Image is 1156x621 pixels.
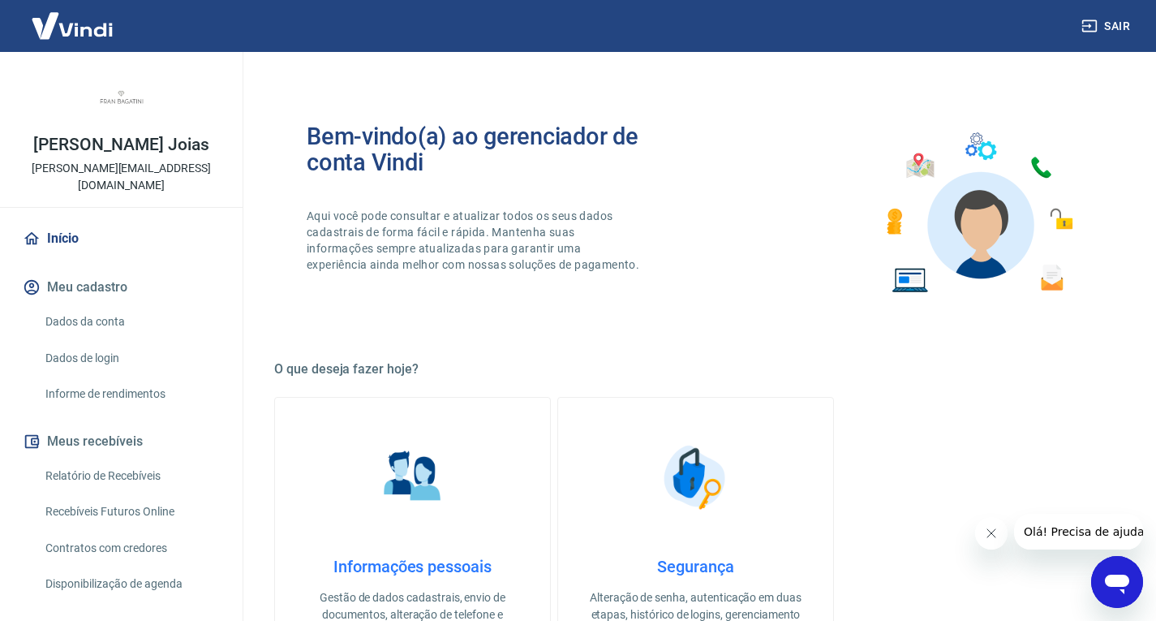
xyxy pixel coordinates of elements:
[584,557,807,576] h4: Segurança
[10,11,136,24] span: Olá! Precisa de ajuda?
[307,208,642,273] p: Aqui você pode consultar e atualizar todos os seus dados cadastrais de forma fácil e rápida. Mant...
[301,557,524,576] h4: Informações pessoais
[19,424,223,459] button: Meus recebíveis
[39,495,223,528] a: Recebíveis Futuros Online
[39,377,223,411] a: Informe de rendimentos
[872,123,1085,303] img: Imagem de um avatar masculino com diversos icones exemplificando as funcionalidades do gerenciado...
[1091,556,1143,608] iframe: Botão para abrir a janela de mensagens
[19,1,125,50] img: Vindi
[39,567,223,601] a: Disponibilização de agenda
[39,305,223,339] a: Dados da conta
[307,123,696,175] h2: Bem-vindo(a) ao gerenciador de conta Vindi
[89,65,154,130] img: 8966906d-b5e2-4089-9cc2-51a892045b76.jpeg
[39,532,223,565] a: Contratos com credores
[19,270,223,305] button: Meu cadastro
[975,517,1008,550] iframe: Fechar mensagem
[655,437,737,518] img: Segurança
[1014,514,1143,550] iframe: Mensagem da empresa
[1078,11,1137,41] button: Sair
[19,221,223,257] a: Início
[39,342,223,375] a: Dados de login
[372,437,453,518] img: Informações pessoais
[33,136,208,153] p: [PERSON_NAME] Joias
[39,459,223,493] a: Relatório de Recebíveis
[13,160,230,194] p: [PERSON_NAME][EMAIL_ADDRESS][DOMAIN_NAME]
[274,361,1117,377] h5: O que deseja fazer hoje?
